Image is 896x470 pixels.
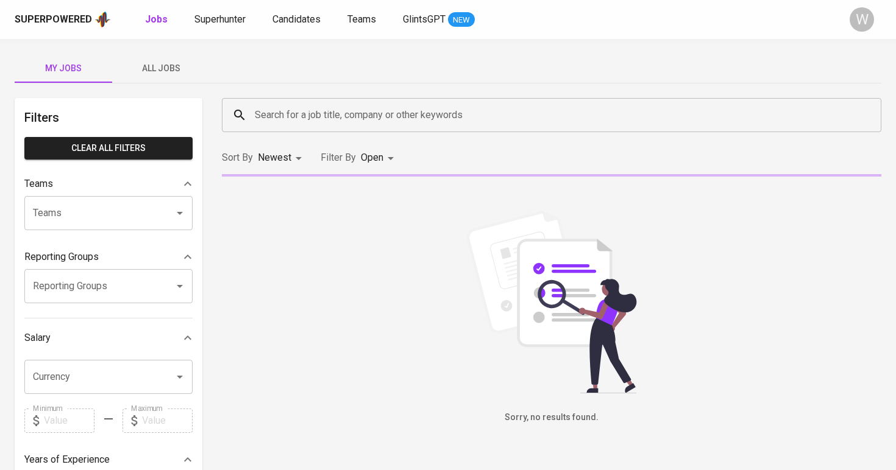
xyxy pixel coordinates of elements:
[194,13,246,25] span: Superhunter
[460,211,643,393] img: file_searching.svg
[24,250,99,264] p: Reporting Groups
[171,368,188,385] button: Open
[321,150,356,165] p: Filter By
[258,150,291,165] p: Newest
[258,147,306,169] div: Newest
[142,409,193,433] input: Value
[24,331,51,345] p: Salary
[24,452,110,467] p: Years of Experience
[272,12,323,27] a: Candidates
[145,12,170,27] a: Jobs
[361,152,383,163] span: Open
[361,147,398,169] div: Open
[24,108,193,127] h6: Filters
[24,172,193,196] div: Teams
[44,409,94,433] input: Value
[15,13,92,27] div: Superpowered
[850,7,874,32] div: W
[24,137,193,160] button: Clear All filters
[24,177,53,191] p: Teams
[94,10,111,29] img: app logo
[222,411,881,424] h6: Sorry, no results found.
[15,10,111,29] a: Superpoweredapp logo
[222,150,253,165] p: Sort By
[448,14,475,26] span: NEW
[403,13,446,25] span: GlintsGPT
[272,13,321,25] span: Candidates
[171,278,188,295] button: Open
[22,61,105,76] span: My Jobs
[194,12,248,27] a: Superhunter
[347,13,376,25] span: Teams
[119,61,202,76] span: All Jobs
[403,12,475,27] a: GlintsGPT NEW
[24,245,193,269] div: Reporting Groups
[145,13,168,25] b: Jobs
[34,141,183,156] span: Clear All filters
[24,326,193,350] div: Salary
[171,205,188,222] button: Open
[347,12,379,27] a: Teams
